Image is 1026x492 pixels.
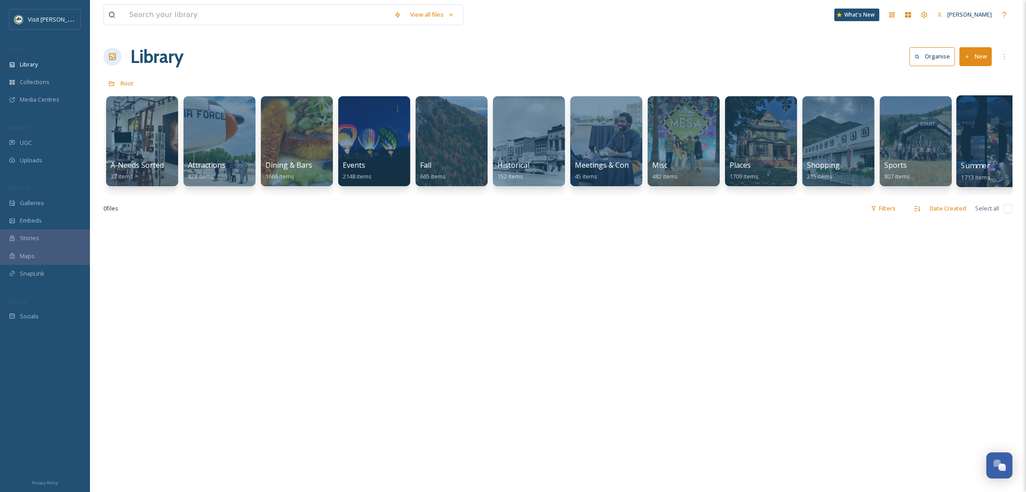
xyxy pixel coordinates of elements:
[807,160,840,170] span: Shopping
[652,172,678,180] span: 482 items
[20,216,42,225] span: Embeds
[834,9,879,21] a: What's New
[188,161,225,180] a: Attractions828 items
[932,6,996,23] a: [PERSON_NAME]
[20,78,49,86] span: Collections
[20,139,32,147] span: UGC
[20,199,44,207] span: Galleries
[947,10,992,18] span: [PERSON_NAME]
[111,172,133,180] span: 32 items
[343,172,372,180] span: 2148 items
[265,172,294,180] span: 1666 items
[121,79,134,87] span: Root
[121,78,134,89] a: Root
[9,46,25,53] span: MEDIA
[730,172,758,180] span: 1709 items
[910,47,955,66] button: Organise
[975,204,999,213] span: Select all
[420,160,431,170] span: Fall
[730,161,758,180] a: Places1709 items
[188,172,214,180] span: 828 items
[420,161,446,180] a: Fall665 items
[807,161,840,180] a: Shopping215 items
[884,172,910,180] span: 807 items
[420,172,446,180] span: 665 items
[111,160,164,170] span: A-Needs Sorted
[9,125,28,131] span: COLLECT
[961,161,990,170] span: Summer
[961,173,990,181] span: 1713 items
[32,477,58,488] a: Privacy Policy
[575,160,658,170] span: Meetings & Conventions
[265,160,312,170] span: Dining & Bars
[20,60,38,69] span: Library
[188,160,225,170] span: Attractions
[730,160,751,170] span: Places
[343,161,372,180] a: Events2148 items
[884,161,910,180] a: Sports807 items
[9,298,27,305] span: SOCIALS
[32,480,58,486] span: Privacy Policy
[986,452,1013,479] button: Open Chat
[497,160,529,170] span: Historical
[20,269,45,278] span: SnapLink
[925,200,971,217] div: Date Created
[910,47,959,66] a: Organise
[125,5,390,25] input: Search your library
[406,6,458,23] a: View all files
[103,204,118,213] span: 0 file s
[652,161,678,180] a: Misc482 items
[130,43,184,70] a: Library
[961,161,990,181] a: Summer1713 items
[20,156,42,165] span: Uploads
[884,160,907,170] span: Sports
[20,234,39,242] span: Stories
[575,161,658,180] a: Meetings & Conventions45 items
[265,161,312,180] a: Dining & Bars1666 items
[14,15,23,24] img: Unknown.png
[20,252,35,260] span: Maps
[111,161,164,180] a: A-Needs Sorted32 items
[497,172,523,180] span: 152 items
[652,160,668,170] span: Misc
[9,185,30,192] span: WIDGETS
[575,172,597,180] span: 45 items
[959,47,992,66] button: New
[866,200,900,217] div: Filters
[28,15,85,23] span: Visit [PERSON_NAME]
[20,312,39,321] span: Socials
[343,160,365,170] span: Events
[497,161,529,180] a: Historical152 items
[20,95,59,104] span: Media Centres
[807,172,833,180] span: 215 items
